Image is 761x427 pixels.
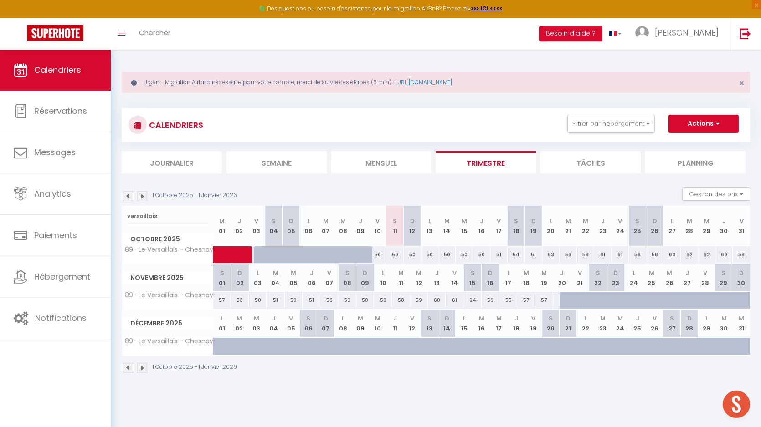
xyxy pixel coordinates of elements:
[35,312,87,324] span: Notifications
[369,206,386,246] th: 10
[535,264,553,292] th: 19
[410,314,414,323] abbr: V
[221,314,223,323] abbr: L
[122,151,222,173] li: Journalier
[635,217,639,225] abbr: S
[715,246,733,263] div: 60
[560,269,564,277] abbr: J
[646,246,663,263] div: 58
[566,217,571,225] abbr: M
[514,314,518,323] abbr: J
[462,217,467,225] abbr: M
[577,310,594,337] th: 22
[540,151,641,173] li: Tâches
[566,314,571,323] abbr: D
[363,269,367,277] abbr: D
[386,246,404,263] div: 50
[285,264,303,292] th: 05
[517,264,535,292] th: 18
[715,206,733,246] th: 30
[471,269,475,277] abbr: S
[739,269,744,277] abbr: D
[732,264,750,292] th: 30
[653,217,657,225] abbr: D
[646,206,663,246] th: 26
[681,246,698,263] div: 62
[613,269,618,277] abbr: D
[649,269,654,277] abbr: M
[714,264,732,292] th: 29
[421,246,438,263] div: 50
[283,206,300,246] th: 05
[663,310,681,337] th: 27
[352,310,369,337] th: 09
[733,246,750,263] div: 58
[404,310,421,337] th: 12
[226,151,327,173] li: Semaine
[696,264,714,292] th: 28
[356,264,374,292] th: 09
[249,264,267,292] th: 03
[122,72,750,93] div: Urgent : Migration Airbnb nécessaire pour votre compte, merci de suivre ces étapes (5 min) -
[410,292,428,309] div: 59
[705,314,708,323] abbr: L
[577,246,594,263] div: 58
[596,269,600,277] abbr: S
[490,310,508,337] th: 17
[560,246,577,263] div: 56
[438,206,456,246] th: 14
[733,206,750,246] th: 31
[122,271,213,285] span: Novembre 2025
[257,269,259,277] abbr: L
[635,26,649,40] img: ...
[531,314,535,323] abbr: V
[531,217,536,225] abbr: D
[463,314,466,323] abbr: L
[499,292,517,309] div: 55
[421,310,438,337] th: 13
[393,217,397,225] abbr: S
[571,264,589,292] th: 21
[584,314,587,323] abbr: L
[600,314,606,323] abbr: M
[358,314,363,323] abbr: M
[320,292,338,309] div: 56
[331,151,432,173] li: Mensuel
[34,188,71,199] span: Analytics
[436,151,536,173] li: Trimestre
[682,187,750,201] button: Gestion des prix
[715,310,733,337] th: 30
[525,310,542,337] th: 19
[307,217,310,225] abbr: L
[404,206,421,246] th: 12
[213,264,231,292] th: 01
[698,206,715,246] th: 29
[300,310,317,337] th: 06
[392,264,410,292] th: 11
[310,269,314,277] abbr: J
[739,314,744,323] abbr: M
[456,206,473,246] th: 15
[508,206,525,246] th: 18
[435,269,439,277] abbr: J
[473,246,490,263] div: 50
[514,217,518,225] abbr: S
[617,314,623,323] abbr: M
[369,246,386,263] div: 50
[237,314,242,323] abbr: M
[646,310,663,337] th: 26
[213,206,231,246] th: 01
[681,310,698,337] th: 28
[444,217,450,225] abbr: M
[34,64,81,76] span: Calendriers
[320,264,338,292] th: 07
[338,292,356,309] div: 59
[643,264,660,292] th: 25
[153,363,237,371] p: 1 Octobre 2025 - 1 Janvier 2026
[359,217,362,225] abbr: J
[524,269,529,277] abbr: M
[289,217,293,225] abbr: D
[303,292,320,309] div: 51
[577,206,594,246] th: 22
[594,310,612,337] th: 23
